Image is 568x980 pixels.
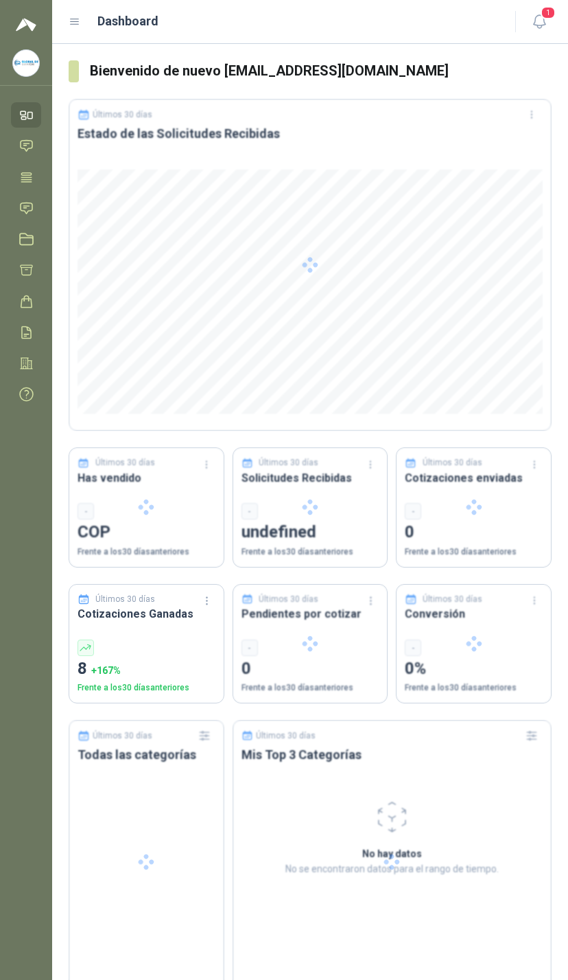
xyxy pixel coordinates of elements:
img: Company Logo [13,50,39,76]
p: Últimos 30 días [95,593,155,606]
h1: Dashboard [97,12,158,31]
img: Logo peakr [16,16,36,33]
h3: Bienvenido de nuevo [EMAIL_ADDRESS][DOMAIN_NAME] [90,60,552,82]
button: 1 [527,10,552,34]
span: 1 [541,6,556,19]
p: Frente a los 30 días anteriores [78,681,215,695]
h3: Cotizaciones Ganadas [78,605,215,622]
span: + 167 % [91,665,121,676]
p: 8 [78,656,215,682]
